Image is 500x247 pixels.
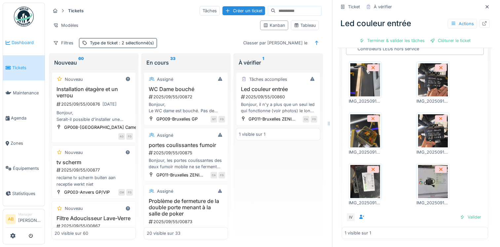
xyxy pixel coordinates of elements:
div: 20 visible sur 33 [147,230,180,236]
div: Bonjour, il n'y a plus que un seul led qui fonctionne (voir photos) le long des entrée [239,101,317,114]
div: Kanban [263,22,285,28]
div: Bonjour, les portes coulissantes des deux fumoir mobile ne se ferment plus correctement [147,157,225,170]
div: À vérifier [239,59,318,67]
div: 2025/09/55/00872 [148,94,225,100]
div: Filtres [50,38,76,48]
a: Tickets [3,55,45,80]
sup: 33 [170,59,175,67]
div: Assigné [157,188,173,194]
div: Bonjour, Le WC dame est bouché. Pas de gros tas de papier visible, cela va necessiter sans doute ... [147,101,225,114]
sup: 1 [262,59,264,67]
div: Nouveau [65,76,83,82]
span: : 2 sélectionné(s) [118,40,154,45]
div: 2025/09/55/00873 [148,219,225,225]
div: Créer un ticket [222,6,265,15]
div: AG [118,133,125,140]
div: Led couleur entrée [338,15,492,32]
img: Badge_color-CXgf-gQk.svg [14,7,34,26]
div: 2025/09/55/00867 [56,223,133,229]
a: Agenda [3,106,45,131]
div: 2025/09/55/00876 [56,100,133,108]
div: Tableau [294,22,316,28]
h3: Installation étagère et un verrou [55,86,133,99]
li: AB [6,214,16,224]
h3: WC Dame bouché [147,86,225,92]
div: 20 visible sur 60 [55,230,88,236]
sup: 60 [78,59,84,67]
div: Nouveau [65,205,83,212]
div: FG [218,116,225,123]
div: Assigné [157,132,173,138]
div: FG [218,172,225,178]
div: Type de ticket [90,40,154,46]
div: FG [311,116,317,123]
a: AB Manager[PERSON_NAME] [6,212,42,228]
img: cqnrm8p8dtxf0abfr11ulni1tg0g [418,63,448,96]
div: Valider [457,213,484,222]
div: GP008-[GEOGRAPHIC_DATA] Came... [64,124,140,130]
span: Équipements [13,165,42,172]
div: Actions [448,19,477,28]
span: Maintenance [13,90,42,96]
div: IMG_20250915_132854.jpg [416,98,449,104]
div: FG [126,189,133,196]
div: 1 visible sur 1 [239,131,265,137]
div: Clôturer le ticket [427,36,473,45]
a: Dashboard [3,30,45,55]
div: En cours [146,59,225,67]
div: Bonjour, La double porte menant à la salle de poker est endommagée, principalement en raison du s... [147,226,225,239]
img: 5wubxk8ni97ozhsydn1d3kz3p25n [350,63,380,96]
h3: tv scherm [55,159,133,166]
span: Tickets [12,65,42,71]
div: NT [211,116,217,123]
div: Tâches accomplies [249,76,287,82]
div: Nouveau [54,59,133,67]
div: IV [346,213,355,222]
a: Statistiques [3,181,45,206]
a: Zones [3,131,45,156]
div: GP011-Bruxelles ZENI... [156,172,203,178]
h3: Led couleur entrée [239,86,317,92]
div: Assigné [157,76,173,82]
span: Zones [11,140,42,146]
div: CM [118,189,125,196]
div: IMG_20250915_132847.jpg [416,149,449,155]
span: Dashboard [12,39,42,46]
div: FG [126,133,133,140]
strong: Tickets [65,8,86,14]
div: 1 visible sur 1 [345,230,371,236]
div: 2025/09/55/00877 [56,167,133,173]
div: Bonjour, Serait-il possible d'installer une étagère à l'emplacement indiqué sur la photo, à une h... [55,110,133,122]
div: Nouveau [65,149,83,156]
div: IMG_20250915_132315.jpg [349,98,382,104]
img: y28uglr6h3asmgcq5w7yez4w7i5b [350,114,380,147]
li: [PERSON_NAME] [18,212,42,226]
div: Tâches [200,6,220,16]
div: 2025/09/55/00875 [148,150,225,156]
div: Classer par [PERSON_NAME] le [240,38,310,48]
div: Manager [18,212,42,217]
div: Ticket [348,4,360,10]
h3: Filtre Adoucisseur Lave-Verre [55,215,133,222]
div: GP003-Anvers GP/VIP [64,189,110,195]
div: CA [211,172,217,178]
img: 5qunupj2okaree9n4h95b66cgjey [418,165,448,198]
span: Agenda [11,115,42,121]
div: 2025/09/55/00860 [240,94,317,100]
div: À vérifier [374,4,392,10]
div: GP011-Bruxelles ZENI... [249,116,295,122]
div: Terminer & valider les tâches [357,36,427,45]
a: Équipements [3,156,45,181]
img: jkna7e6k0tlmdze9r9ehfq98avea [350,165,380,198]
span: Statistiques [12,190,42,197]
a: Maintenance [3,80,45,106]
div: IMG_20250915_132311.jpg [349,149,382,155]
div: [DATE] [102,101,117,107]
div: GP009-Bruxelles GP [156,116,198,122]
div: IMG_20250915_141142.jpg [416,200,449,206]
div: IMG_20250915_133024.jpg [349,200,382,206]
img: zx01h2wflycvb2ewqke4p48tkdu9 [418,114,448,147]
h3: portes coulissantes fumoir [147,142,225,148]
div: CA [303,116,309,123]
div: Modèles [50,21,81,30]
